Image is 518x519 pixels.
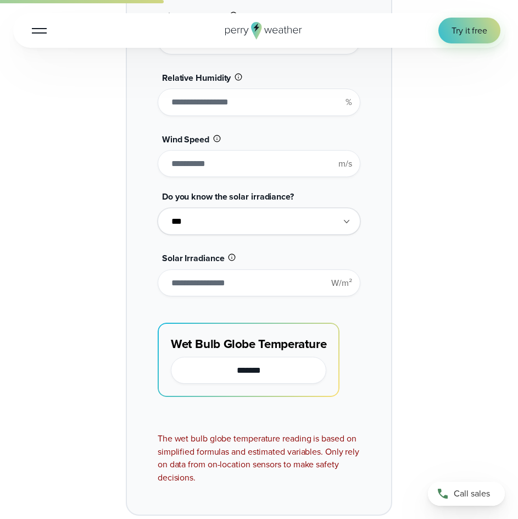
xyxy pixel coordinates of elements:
[158,432,360,484] div: The wet bulb globe temperature reading is based on simplified formulas and estimated variables. O...
[438,18,500,43] a: Try it free
[162,252,225,264] span: Solar Irradiance
[162,133,209,146] span: Wind Speed
[454,487,490,500] span: Call sales
[452,24,487,37] span: Try it free
[428,482,505,506] a: Call sales
[162,71,231,84] span: Relative Humidity
[162,190,294,203] span: Do you know the solar irradiance?
[162,10,226,23] span: Air Temperature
